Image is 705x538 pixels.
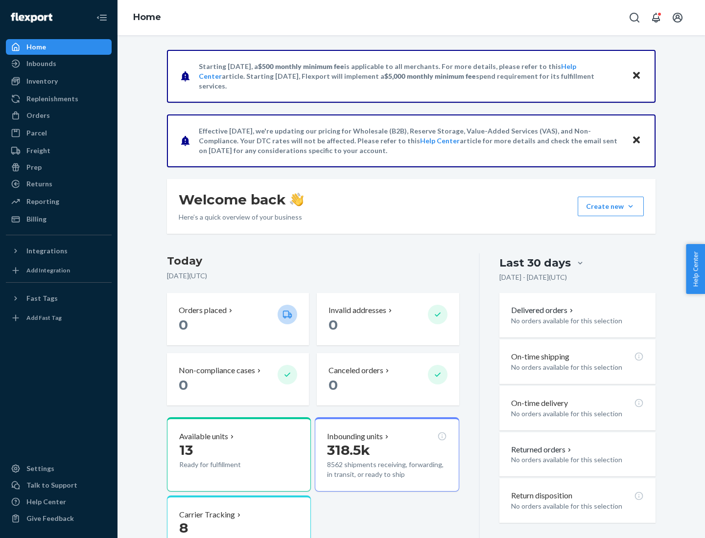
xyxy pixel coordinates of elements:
[6,143,112,158] a: Freight
[11,13,52,22] img: Flexport logo
[179,519,188,536] span: 8
[26,59,56,68] div: Inbounds
[26,480,77,490] div: Talk to Support
[420,136,460,145] a: Help Center
[6,56,112,71] a: Inbounds
[6,159,112,175] a: Prep
[511,398,568,409] p: On-time delivery
[511,409,644,419] p: No orders available for this selection
[6,477,112,493] a: Talk to Support
[26,214,47,224] div: Billing
[6,176,112,192] a: Returns
[26,464,54,473] div: Settings
[26,128,47,138] div: Parcel
[26,197,59,206] div: Reporting
[329,365,383,376] p: Canceled orders
[26,266,70,274] div: Add Integration
[167,253,459,269] h3: Today
[133,12,161,22] a: Home
[625,8,644,27] button: Open Search Box
[167,293,309,345] button: Orders placed 0
[6,243,112,259] button: Integrations
[511,351,569,362] p: On-time shipping
[511,501,644,511] p: No orders available for this selection
[26,42,46,52] div: Home
[6,73,112,89] a: Inventory
[179,191,304,208] h1: Welcome back
[26,246,68,256] div: Integrations
[179,212,304,222] p: Here’s a quick overview of your business
[6,310,112,326] a: Add Fast Tag
[167,417,311,492] button: Available units13Ready for fulfillment
[6,291,112,306] button: Fast Tags
[646,8,666,27] button: Open notifications
[327,442,370,458] span: 318.5k
[329,316,338,333] span: 0
[167,353,309,405] button: Non-compliance cases 0
[199,62,622,91] p: Starting [DATE], a is applicable to all merchants. For more details, please refer to this article...
[578,197,644,216] button: Create new
[315,417,459,492] button: Inbounding units318.5k8562 shipments receiving, forwarding, in transit, or ready to ship
[179,460,270,470] p: Ready for fulfillment
[329,377,338,393] span: 0
[26,514,74,523] div: Give Feedback
[179,377,188,393] span: 0
[384,72,476,80] span: $5,000 monthly minimum fee
[317,293,459,345] button: Invalid addresses 0
[92,8,112,27] button: Close Navigation
[179,305,227,316] p: Orders placed
[6,461,112,476] a: Settings
[167,271,459,281] p: [DATE] ( UTC )
[26,94,78,104] div: Replenishments
[290,193,304,206] img: hand-wave emoji
[511,455,644,465] p: No orders available for this selection
[199,126,622,156] p: Effective [DATE], we're updating our pricing for Wholesale (B2B), Reserve Storage, Value-Added Se...
[6,263,112,278] a: Add Integration
[6,39,112,55] a: Home
[6,108,112,123] a: Orders
[125,3,169,32] ol: breadcrumbs
[179,509,235,520] p: Carrier Tracking
[511,490,572,501] p: Return disposition
[327,431,383,442] p: Inbounding units
[511,305,575,316] button: Delivered orders
[511,362,644,372] p: No orders available for this selection
[499,272,567,282] p: [DATE] - [DATE] ( UTC )
[26,497,66,507] div: Help Center
[179,431,228,442] p: Available units
[6,194,112,209] a: Reporting
[26,76,58,86] div: Inventory
[317,353,459,405] button: Canceled orders 0
[630,134,643,148] button: Close
[511,316,644,326] p: No orders available for this selection
[6,511,112,526] button: Give Feedback
[6,91,112,107] a: Replenishments
[499,255,571,270] div: Last 30 days
[26,162,42,172] div: Prep
[258,62,344,70] span: $500 monthly minimum fee
[26,111,50,120] div: Orders
[686,244,705,294] button: Help Center
[26,314,62,322] div: Add Fast Tag
[179,365,255,376] p: Non-compliance cases
[6,125,112,141] a: Parcel
[6,211,112,227] a: Billing
[630,69,643,83] button: Close
[179,442,193,458] span: 13
[511,444,573,455] button: Returned orders
[6,494,112,510] a: Help Center
[668,8,687,27] button: Open account menu
[26,179,52,189] div: Returns
[327,460,446,479] p: 8562 shipments receiving, forwarding, in transit, or ready to ship
[26,293,58,303] div: Fast Tags
[179,316,188,333] span: 0
[329,305,386,316] p: Invalid addresses
[26,146,50,156] div: Freight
